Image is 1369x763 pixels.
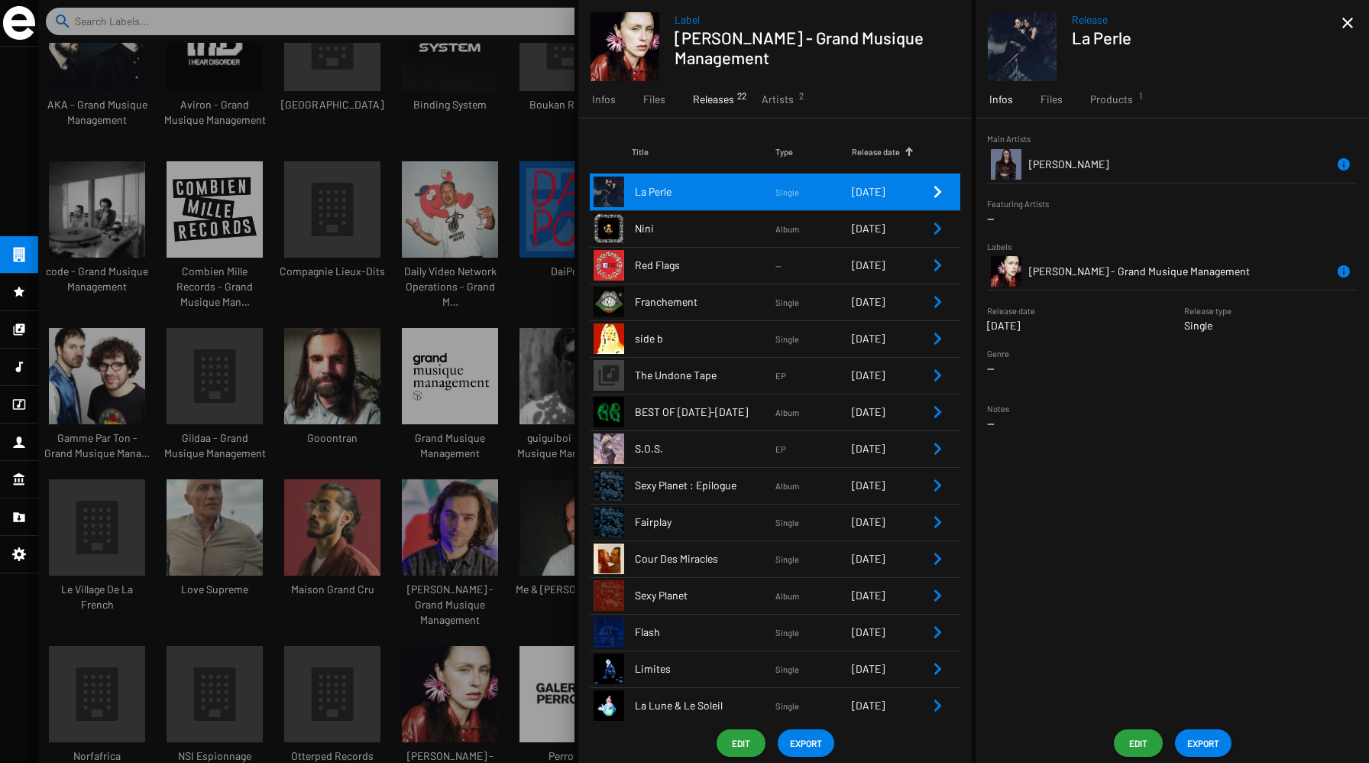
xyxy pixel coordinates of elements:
span: Artists [762,92,794,107]
button: EXPORT [1175,729,1231,757]
p: [DATE] [987,318,1035,333]
span: EP [775,371,786,381]
span: Sexy Planet [635,588,775,603]
span: Sexy Planet : Epilogue [635,478,775,493]
mat-icon: Remove Reference [928,440,947,458]
span: [DATE] [852,515,885,528]
span: Album [775,224,799,234]
span: [DATE] [852,442,885,455]
span: Label [675,12,944,28]
p: -- [987,361,1009,376]
span: BEST OF [DATE]-[DATE] [635,404,775,420]
span: EP [775,444,786,454]
span: Franchement [635,294,775,310]
img: bb004digit.jpeg [594,617,624,648]
small: Labels [987,242,1011,252]
img: image00001.jpeg [594,323,624,354]
img: BB_COVER_OPT2.jpg [988,12,1057,81]
span: Infos [989,92,1013,107]
mat-icon: Remove Reference [928,550,947,568]
span: Single [775,187,799,197]
img: Bonnie-Banane-COLORS-Studio.jpeg [991,149,1021,180]
span: [DATE] [852,625,885,638]
mat-icon: Remove Reference [928,660,947,678]
img: cover20210913-31444-1xa7i8o.jpg [594,544,624,574]
small: Genre [987,349,1009,359]
span: Files [1041,92,1063,107]
span: Fairplay [635,515,775,530]
img: 448488_1591286344.8436139.jpg [594,690,624,721]
span: Cour Des Miracles [635,551,775,567]
mat-icon: Remove Reference [928,403,947,421]
mat-icon: Remove Reference [928,696,947,715]
mat-icon: Remove Reference [928,366,947,385]
h1: La Perle [1072,28,1329,47]
small: Featuring Artists [987,199,1049,209]
span: [DATE] [852,332,885,345]
span: [DATE] [852,258,885,271]
img: REDFLAGS_ARTWORK.jpg [594,250,624,281]
span: -- [775,261,782,271]
span: Single [775,297,799,307]
span: Single [775,701,799,711]
span: La Perle [635,184,775,200]
div: Title [632,144,775,160]
small: Notes [987,404,1009,414]
span: Release [1072,12,1341,28]
mat-icon: close [1338,14,1357,32]
mat-icon: Remove Reference [928,330,947,348]
span: Flash [635,625,775,640]
span: [DATE] [852,662,885,675]
span: Album [775,591,799,601]
span: [DATE] [852,295,885,308]
img: 000419860025-1-%28merci-de-crediter-Pierre-Ange-Carlotti%29.jpg [591,12,659,81]
p: -- [987,416,1358,431]
img: a2787721734_10.jpeg [594,580,624,611]
span: [PERSON_NAME] [1029,157,1108,170]
span: Single [775,664,799,674]
span: Single [775,334,799,344]
span: [DATE] [852,405,885,418]
span: Album [775,481,799,491]
div: Type [775,144,852,160]
button: Edit [717,729,765,757]
img: grand-sigle.svg [3,6,35,40]
div: Type [775,144,793,160]
mat-icon: Remove Reference [928,623,947,641]
img: BB10Y-digital-artwork---playlist.jpg [594,397,624,427]
mat-icon: Remove Reference [928,476,947,495]
button: EXPORT [778,729,834,757]
span: Edit [729,729,753,757]
span: [DATE] [852,552,885,565]
span: Album [775,407,799,417]
img: NINI-BONNIE-BANANE-ARTWORK.jpg [594,213,624,244]
span: Edit [1126,729,1151,757]
mat-icon: Remove Reference [928,256,947,274]
img: cover20211006-19173-9myccn.jpg [594,507,624,537]
img: cover_6.jpg [594,470,624,501]
img: 000419860025-1-%28merci-de-crediter-Pierre-Ange-Carlotti%29.jpg [991,256,1021,287]
small: Main Artists [987,134,1031,144]
span: [DATE] [852,222,885,235]
span: [DATE] [852,699,885,712]
div: Title [632,144,649,160]
button: Edit [1114,729,1163,757]
span: EXPORT [790,729,822,757]
span: Single [775,554,799,564]
mat-icon: Remove Reference [928,513,947,531]
span: [PERSON_NAME] - Grand Musique Management [1029,265,1250,278]
h1: [PERSON_NAME] - Grand Musique Management [675,28,932,67]
span: Releases [693,92,734,107]
img: BB_COVER_OPT2.jpg [594,177,624,207]
span: Single [775,628,799,638]
p: -- [987,211,1358,226]
span: The Undone Tape [635,368,775,383]
img: FRANCHEMENT_ARTWORK.jpg [594,287,624,317]
span: Products [1090,92,1133,107]
span: side b [635,331,775,346]
span: Red Flags [635,258,775,273]
img: 506881_1600855029.4601893.jpg [594,654,624,684]
span: [DATE] [852,185,885,198]
span: EXPORT [1187,729,1219,757]
div: Release date [852,144,928,160]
